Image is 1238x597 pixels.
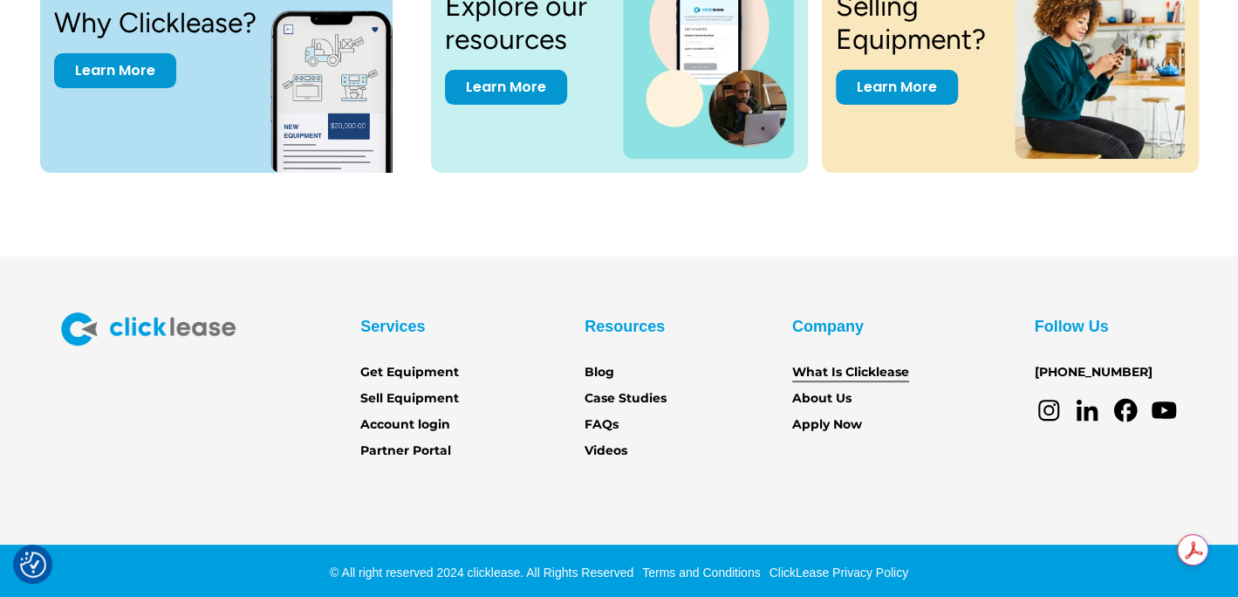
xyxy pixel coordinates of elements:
[585,415,619,435] a: FAQs
[360,442,451,461] a: Partner Portal
[61,312,236,346] img: Clicklease logo
[1035,363,1153,382] a: [PHONE_NUMBER]
[445,70,567,105] a: Learn More
[54,53,176,88] a: Learn More
[20,552,46,578] img: Revisit consent button
[585,363,614,382] a: Blog
[836,70,958,105] a: Learn More
[360,312,425,340] div: Services
[792,363,909,382] a: What Is Clicklease
[330,564,633,581] div: © All right reserved 2024 clicklease. All Rights Reserved
[638,566,760,580] a: Terms and Conditions
[764,566,908,580] a: ClickLease Privacy Policy
[585,389,667,408] a: Case Studies
[792,312,864,340] div: Company
[1035,312,1109,340] div: Follow Us
[585,442,627,461] a: Videos
[792,415,862,435] a: Apply Now
[54,6,256,39] h3: Why Clicklease?
[20,552,46,578] button: Consent Preferences
[360,415,450,435] a: Account login
[792,389,852,408] a: About Us
[585,312,665,340] div: Resources
[360,389,459,408] a: Sell Equipment
[360,363,459,382] a: Get Equipment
